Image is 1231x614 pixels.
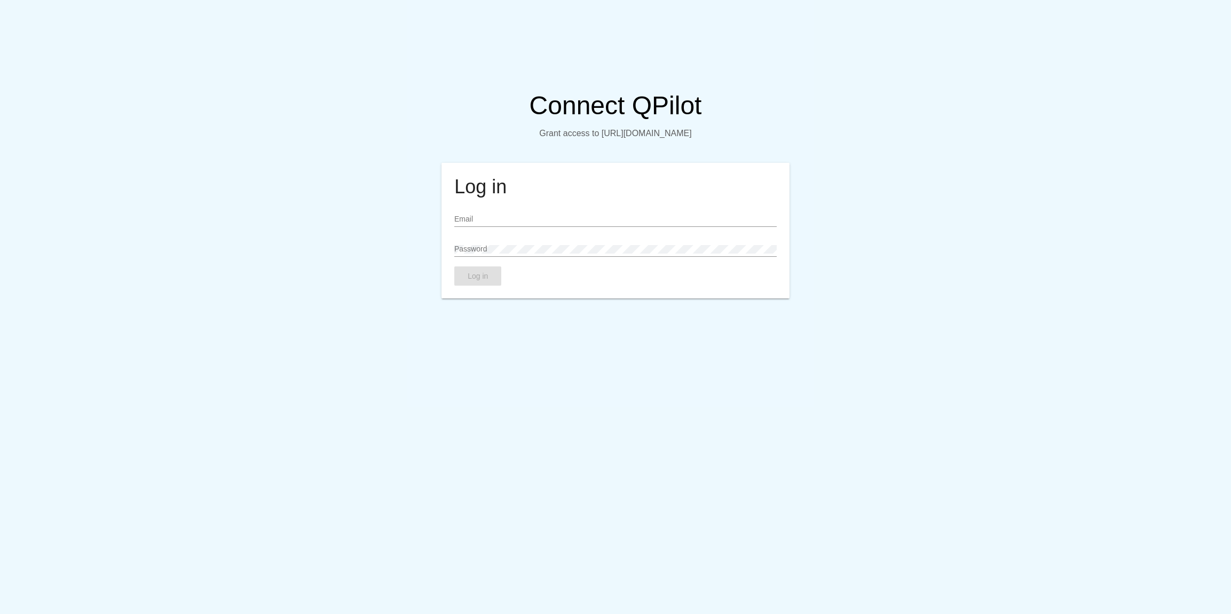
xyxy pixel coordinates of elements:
button: Log in [454,266,501,286]
span: Log in [468,272,488,280]
p: Grant access to [URL][DOMAIN_NAME] [441,129,789,138]
input: Email [454,215,776,224]
h1: Connect QPilot [441,91,789,120]
h2: Log in [454,176,776,198]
